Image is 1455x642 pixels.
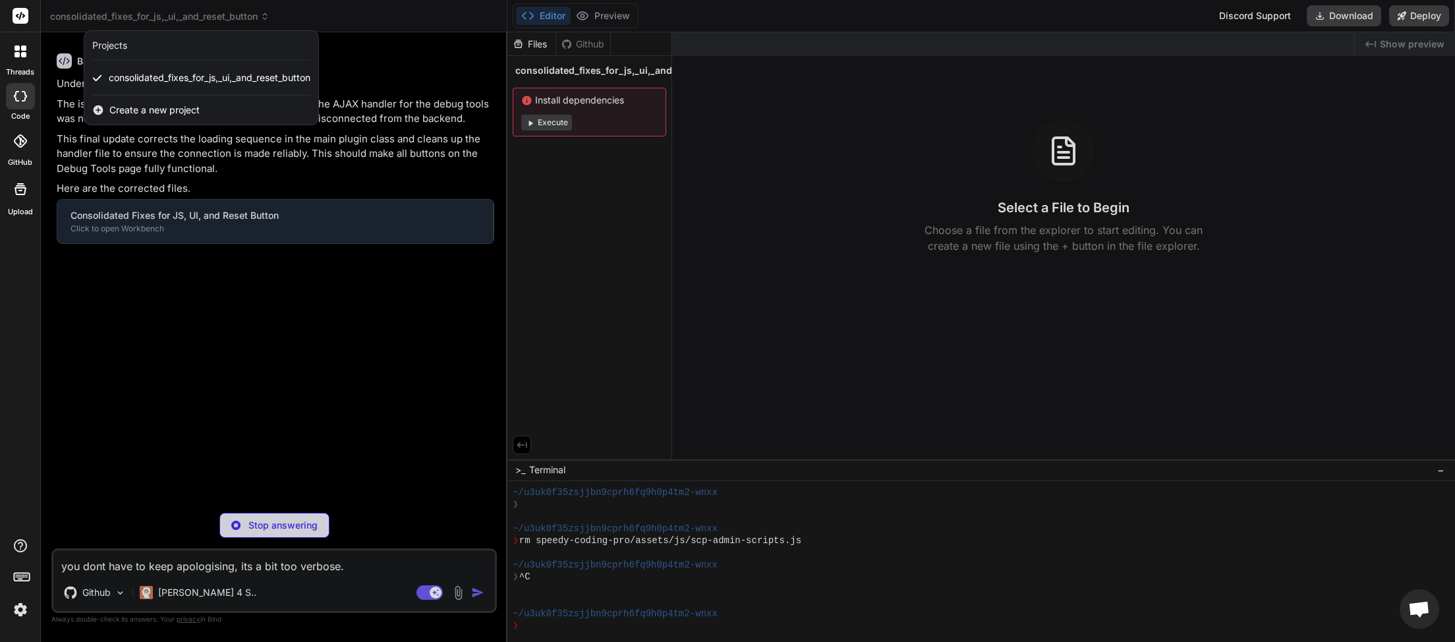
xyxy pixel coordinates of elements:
span: Create a new project [109,103,200,117]
span: consolidated_fixes_for_js,_ui,_and_reset_button [109,71,310,84]
label: code [11,111,30,122]
div: Open chat [1400,589,1439,629]
label: threads [6,67,34,78]
label: GitHub [8,157,32,168]
img: settings [9,598,32,621]
div: Projects [92,39,127,52]
label: Upload [8,206,33,218]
